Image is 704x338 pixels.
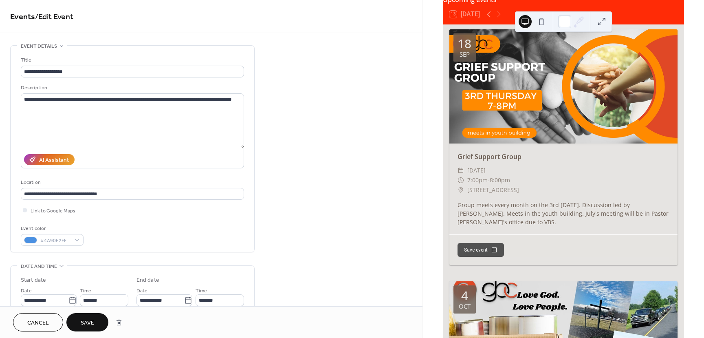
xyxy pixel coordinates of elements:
[458,185,464,195] div: ​
[458,38,471,50] div: 18
[467,166,486,175] span: [DATE]
[458,175,464,185] div: ​
[21,178,242,187] div: Location
[136,287,147,295] span: Date
[449,201,678,226] div: Group meets every month on the 3rd [DATE]. Discussion led by [PERSON_NAME]. Meets in the youth bu...
[461,289,468,302] div: 4
[40,236,70,245] span: #4A90E2FF
[35,9,73,25] span: / Edit Event
[467,185,519,195] span: [STREET_ADDRESS]
[21,262,57,271] span: Date and time
[21,224,82,233] div: Event color
[458,243,504,257] button: Save event
[136,276,159,285] div: End date
[21,42,57,51] span: Event details
[458,166,464,175] div: ​
[21,287,32,295] span: Date
[39,156,69,165] div: AI Assistant
[21,276,46,285] div: Start date
[31,207,75,215] span: Link to Google Maps
[449,152,678,161] div: Grief Support Group
[21,84,242,92] div: Description
[24,154,75,165] button: AI Assistant
[10,9,35,25] a: Events
[196,287,207,295] span: Time
[488,175,490,185] span: -
[80,287,91,295] span: Time
[490,175,510,185] span: 8:00pm
[27,319,49,327] span: Cancel
[460,51,470,57] div: Sep
[66,313,108,331] button: Save
[81,319,94,327] span: Save
[13,313,63,331] button: Cancel
[467,175,488,185] span: 7:00pm
[459,303,471,309] div: Oct
[21,56,242,64] div: Title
